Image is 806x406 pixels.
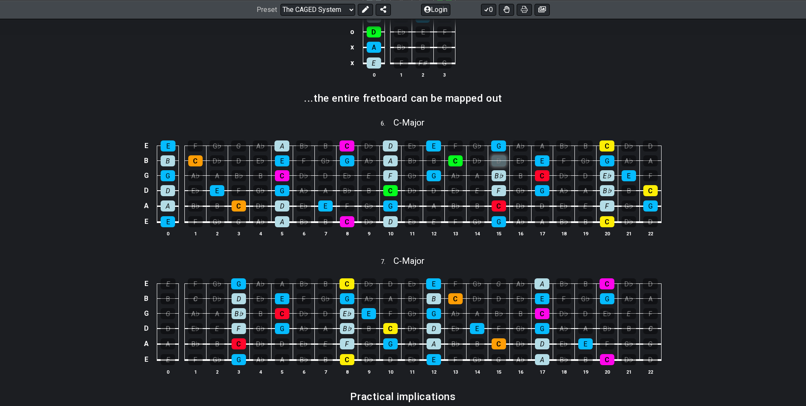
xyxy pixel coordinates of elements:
div: C [535,308,549,319]
div: C [600,278,614,289]
div: F [340,200,354,212]
th: 2 [206,229,228,238]
div: B [362,323,376,334]
div: F [232,185,246,196]
button: Share Preset [376,3,391,15]
div: F [600,200,614,212]
div: A♭ [188,170,203,181]
div: C [275,170,289,181]
div: A♭ [253,140,268,152]
div: D [427,185,441,196]
div: A [210,170,224,181]
div: F [232,323,246,334]
div: D♭ [210,155,224,166]
div: E♭ [253,293,268,304]
div: C [339,278,354,289]
div: B♭ [405,155,419,166]
div: B♭ [448,200,463,212]
div: G [232,216,246,227]
div: E♭ [404,278,419,289]
div: A [427,200,441,212]
div: E [416,26,430,37]
div: G♭ [469,140,484,152]
div: A [643,293,658,304]
div: G [600,155,614,166]
th: 3 [228,229,249,238]
div: G [491,278,506,289]
td: G [141,306,151,321]
select: Preset [280,3,355,15]
div: C [383,323,398,334]
div: C [448,155,463,166]
div: G♭ [318,293,333,304]
span: 7 . [381,257,393,267]
div: D [535,200,549,212]
div: F♯ [416,57,430,69]
th: 15 [488,229,509,238]
div: D♭ [557,170,571,181]
div: F [643,308,658,319]
div: A♭ [253,278,268,289]
div: B♭ [296,278,311,289]
div: A [535,278,549,289]
th: 0 [157,229,179,238]
div: B [470,200,484,212]
div: B♭ [296,140,311,152]
div: E [578,200,593,212]
th: 1 [390,71,412,80]
div: B [253,170,268,181]
div: E♭ [513,155,528,166]
div: A [470,308,484,319]
div: F [448,140,463,152]
h2: ...the entire fretboard can be mapped out [304,94,502,103]
div: A♭ [448,308,463,319]
th: 10 [379,229,401,238]
div: D [578,308,593,319]
div: B♭ [232,308,246,319]
td: E [141,214,151,230]
div: C [339,140,354,152]
div: D♭ [297,170,311,181]
div: E [470,185,484,196]
div: F [492,185,506,196]
th: 20 [596,229,618,238]
td: E [141,277,151,292]
div: E♭ [340,170,354,181]
div: G♭ [405,170,419,181]
div: D♭ [557,308,571,319]
div: G [275,323,289,334]
div: C [275,308,289,319]
th: 11 [401,229,423,238]
div: E [622,170,636,181]
div: G♭ [513,323,528,334]
th: 21 [618,229,639,238]
div: C [600,140,614,152]
div: A [210,308,224,319]
div: B [427,155,441,166]
div: D♭ [621,140,636,152]
div: G [231,140,246,152]
div: E♭ [297,200,311,212]
div: B [416,42,430,53]
div: F [643,170,658,181]
div: B♭ [394,42,408,53]
div: G [535,323,549,334]
div: G♭ [318,155,333,166]
div: B♭ [340,185,354,196]
div: A [535,216,549,227]
div: B [210,200,224,212]
div: G [491,140,506,152]
div: G♭ [405,308,419,319]
div: F [188,140,203,152]
div: A♭ [557,185,571,196]
div: A♭ [253,216,268,227]
div: A [318,185,333,196]
div: A♭ [557,323,571,334]
div: D♭ [405,185,419,196]
div: G [383,200,398,212]
div: A [643,155,658,166]
div: A♭ [362,293,376,304]
td: x [347,55,357,71]
th: 16 [509,229,531,238]
div: A [161,338,175,349]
